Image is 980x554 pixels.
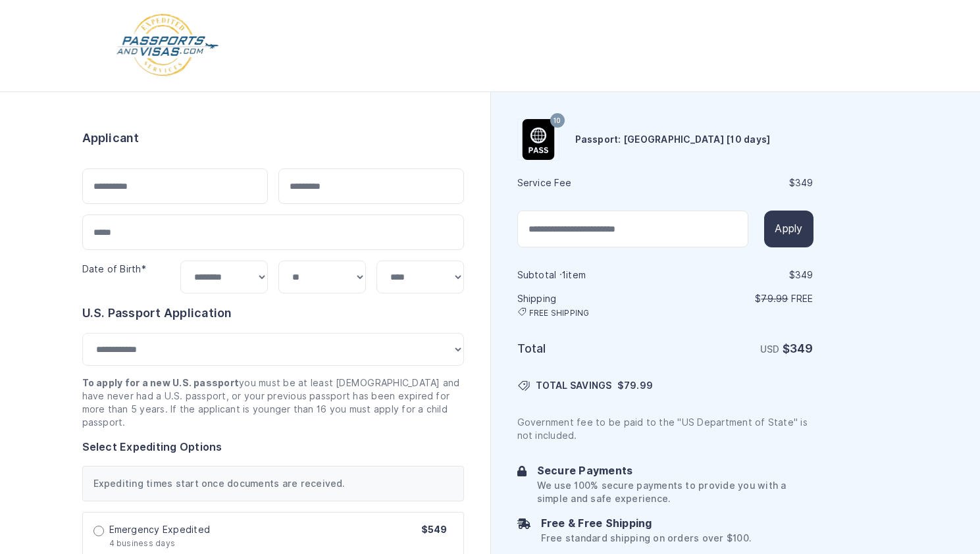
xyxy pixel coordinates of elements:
p: $ [667,292,813,305]
span: 79.99 [761,293,788,304]
span: 349 [795,178,813,188]
label: Date of Birth* [82,264,146,274]
div: Expediting times start once documents are received. [82,466,464,501]
h6: Applicant [82,129,140,147]
span: 10 [554,113,561,130]
p: We use 100% secure payments to provide you with a simple and safe experience. [537,479,813,505]
span: $ [617,379,653,392]
span: TOTAL SAVINGS [536,379,612,392]
strong: $ [783,341,813,355]
h6: Service Fee [517,176,664,189]
p: Government fee to be paid to the "US Department of State" is not included. [517,416,813,442]
img: Product Name [518,119,559,160]
p: you must be at least [DEMOGRAPHIC_DATA] and have never had a U.S. passport, or your previous pass... [82,376,464,429]
h6: Subtotal · item [517,268,664,282]
h6: U.S. Passport Application [82,304,464,322]
img: Logo [115,13,220,78]
h6: Secure Payments [537,463,813,479]
h6: Passport: [GEOGRAPHIC_DATA] [10 days] [575,133,771,146]
div: $ [667,176,813,189]
span: 4 business days [109,538,176,548]
span: Emergency Expedited [109,523,211,536]
span: FREE SHIPPING [529,308,590,318]
strong: To apply for a new U.S. passport [82,378,240,388]
span: Free [791,293,813,304]
span: 1 [562,270,566,280]
p: Free standard shipping on orders over $100. [541,532,751,545]
span: 349 [795,270,813,280]
h6: Free & Free Shipping [541,516,751,532]
span: 79.99 [624,380,653,391]
h6: Shipping [517,292,664,318]
span: 349 [790,341,813,355]
h6: Select Expediting Options [82,440,464,455]
span: $549 [421,524,448,535]
h6: Total [517,340,664,358]
span: USD [760,344,780,355]
button: Apply [764,211,813,247]
div: $ [667,268,813,282]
